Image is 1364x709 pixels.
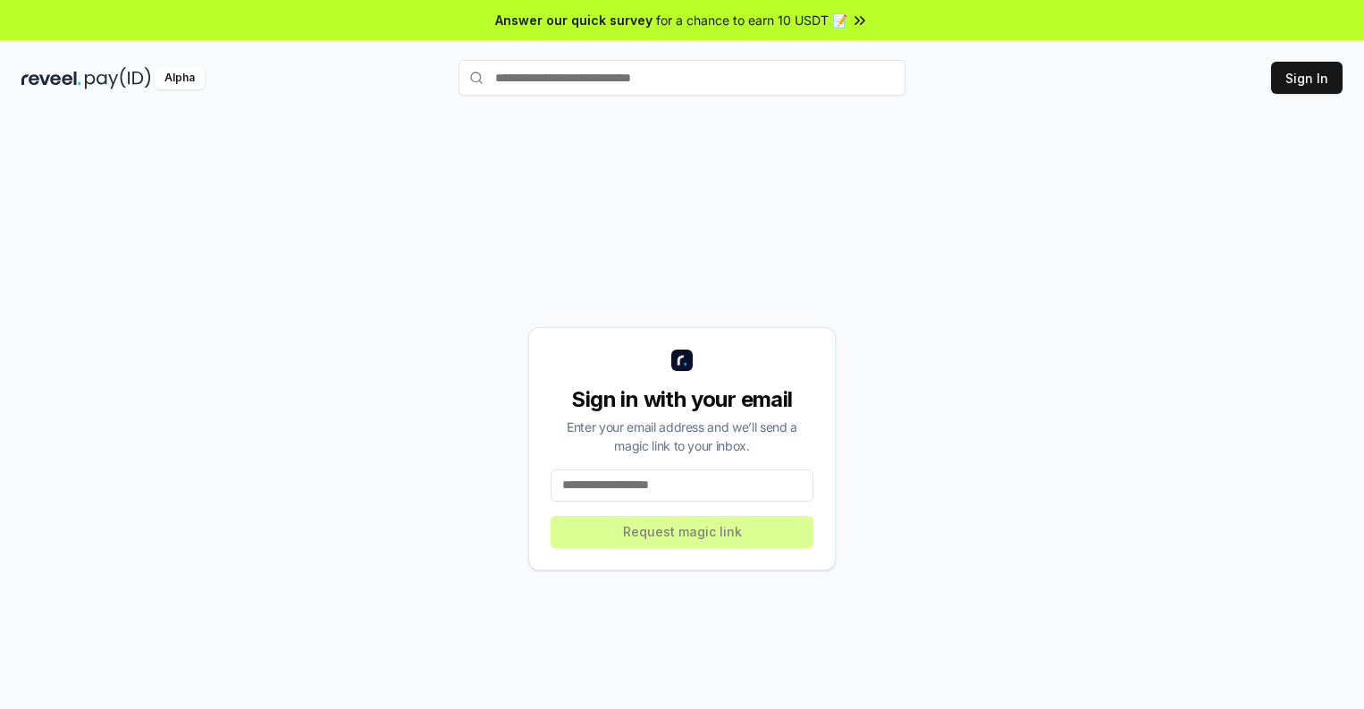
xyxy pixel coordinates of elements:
[155,67,205,89] div: Alpha
[671,350,693,371] img: logo_small
[551,418,813,455] div: Enter your email address and we’ll send a magic link to your inbox.
[656,11,847,30] span: for a chance to earn 10 USDT 📝
[21,67,81,89] img: reveel_dark
[495,11,653,30] span: Answer our quick survey
[1271,62,1343,94] button: Sign In
[551,385,813,414] div: Sign in with your email
[85,67,151,89] img: pay_id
